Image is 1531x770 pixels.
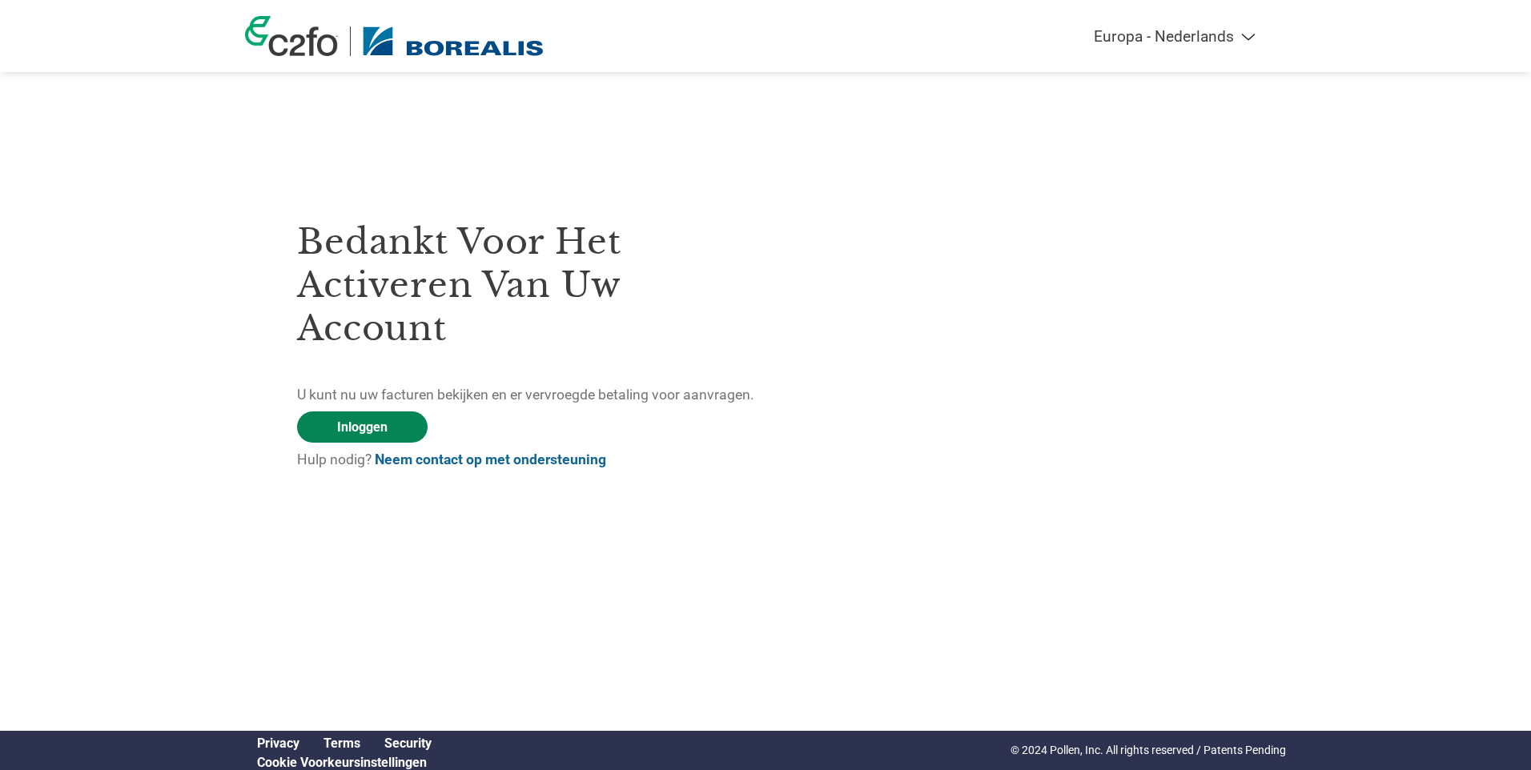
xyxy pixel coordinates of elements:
[245,16,338,56] img: c2fo logo
[297,449,765,470] p: Hulp nodig?
[1011,742,1286,759] p: © 2024 Pollen, Inc. All rights reserved / Patents Pending
[363,26,544,56] img: Borealis
[257,736,299,751] a: Privacy
[375,451,606,467] a: Neem contact op met ondersteuning
[297,411,428,443] a: Inloggen
[297,220,765,350] h3: Bedankt voor het activeren van uw account
[257,755,427,770] a: Cookie Preferences, opens a dedicated popup modal window
[323,736,360,751] a: Terms
[245,755,444,770] div: Open Cookie Preferences Modal
[384,736,432,751] a: Security
[297,384,765,405] p: U kunt nu uw facturen bekijken en er vervroegde betaling voor aanvragen.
